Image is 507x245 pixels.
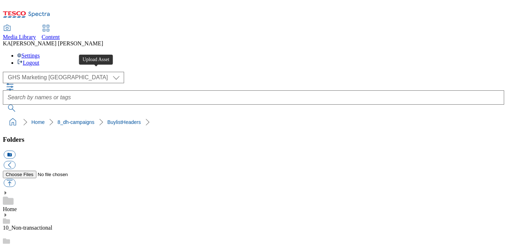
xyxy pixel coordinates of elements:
[42,25,60,40] a: Content
[3,40,11,46] span: KA
[17,60,39,66] a: Logout
[3,25,36,40] a: Media Library
[3,115,504,129] nav: breadcrumb
[17,52,40,59] a: Settings
[57,119,94,125] a: 8_dh-campaigns
[7,116,19,128] a: home
[3,136,504,144] h3: Folders
[3,34,36,40] span: Media Library
[3,225,52,231] a: 10_Non-transactional
[3,90,504,105] input: Search by names or tags
[31,119,45,125] a: Home
[42,34,60,40] span: Content
[107,119,141,125] a: BuylistHeaders
[11,40,103,46] span: [PERSON_NAME] [PERSON_NAME]
[3,206,17,212] a: Home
